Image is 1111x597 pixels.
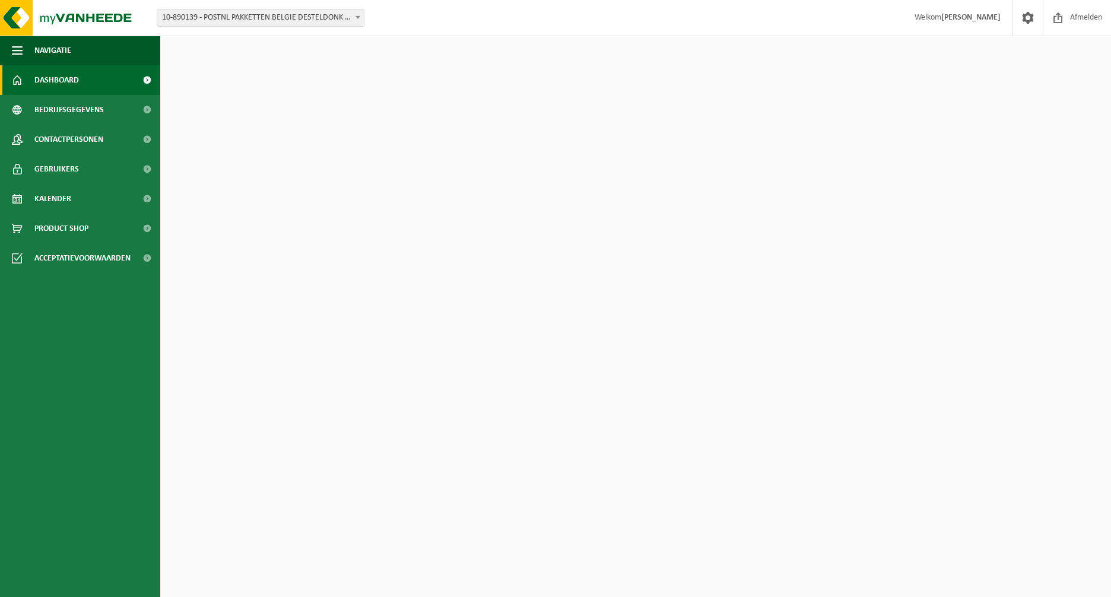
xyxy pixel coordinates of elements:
[34,36,71,65] span: Navigatie
[941,13,1001,22] strong: [PERSON_NAME]
[157,9,364,27] span: 10-890139 - POSTNL PAKKETTEN BELGIE DESTELDONK - DESTELDONK
[157,9,364,26] span: 10-890139 - POSTNL PAKKETTEN BELGIE DESTELDONK - DESTELDONK
[34,184,71,214] span: Kalender
[34,95,104,125] span: Bedrijfsgegevens
[34,65,79,95] span: Dashboard
[34,214,88,243] span: Product Shop
[34,154,79,184] span: Gebruikers
[34,243,131,273] span: Acceptatievoorwaarden
[34,125,103,154] span: Contactpersonen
